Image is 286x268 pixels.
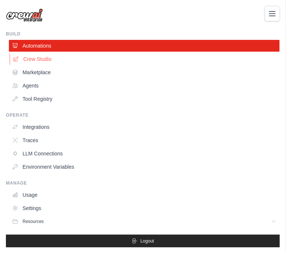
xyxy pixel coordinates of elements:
[9,40,280,52] a: Automations
[9,66,280,78] a: Marketplace
[9,189,280,201] a: Usage
[249,233,286,268] iframe: Chat Widget
[6,8,43,23] img: Logo
[9,121,280,133] a: Integrations
[9,134,280,146] a: Traces
[9,80,280,92] a: Agents
[6,235,280,247] button: Logout
[6,180,280,186] div: Manage
[9,202,280,214] a: Settings
[265,6,280,21] button: Toggle navigation
[9,216,280,227] button: Resources
[9,148,280,159] a: LLM Connections
[6,31,280,37] div: Build
[23,219,44,224] span: Resources
[10,53,280,65] a: Crew Studio
[9,93,280,105] a: Tool Registry
[140,238,154,244] span: Logout
[9,161,280,173] a: Environment Variables
[6,112,280,118] div: Operate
